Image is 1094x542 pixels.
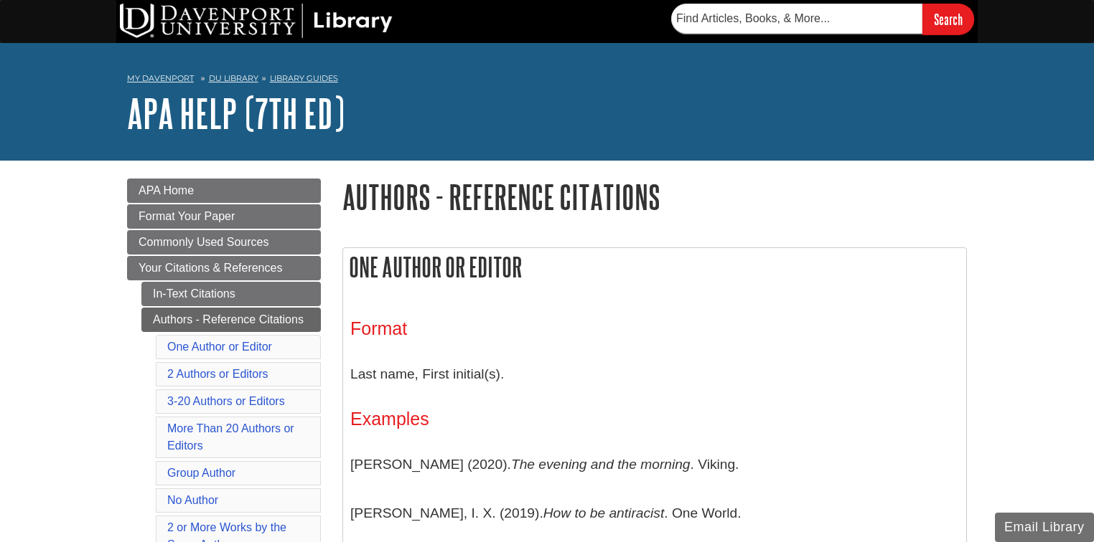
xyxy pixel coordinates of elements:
[127,91,345,135] a: APA Help (7th Ed)
[671,4,974,34] form: Searches DU Library's articles, books, and more
[995,513,1094,542] button: Email Library
[350,409,959,429] h3: Examples
[127,256,321,280] a: Your Citations & References
[350,353,959,395] p: Last name, First initial(s).
[167,467,235,479] a: Group Author
[671,4,922,34] input: Find Articles, Books, & More...
[127,179,321,203] a: APA Home
[127,72,194,85] a: My Davenport
[167,395,285,407] a: 3-20 Authors or Editors
[922,4,974,34] input: Search
[139,184,194,196] span: APA Home
[120,4,393,38] img: DU Library
[350,493,959,534] p: [PERSON_NAME], I. X. (2019). . One World.
[270,73,338,83] a: Library Guides
[511,457,691,472] i: The evening and the morning
[343,248,966,286] h2: One Author or Editor
[350,318,959,339] h3: Format
[127,204,321,229] a: Format Your Paper
[141,282,321,306] a: In-Text Citations
[543,505,665,520] i: How to be antiracist
[139,236,268,248] span: Commonly Used Sources
[350,444,959,485] p: [PERSON_NAME] (2020). . Viking.
[167,341,272,353] a: One Author or Editor
[127,69,967,92] nav: breadcrumb
[167,422,294,452] a: More Than 20 Authors or Editors
[139,210,235,222] span: Format Your Paper
[167,368,268,380] a: 2 Authors or Editors
[139,262,282,274] span: Your Citations & References
[167,494,218,506] a: No Author
[209,73,258,83] a: DU Library
[342,179,967,215] h1: Authors - Reference Citations
[127,230,321,255] a: Commonly Used Sources
[141,308,321,332] a: Authors - Reference Citations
